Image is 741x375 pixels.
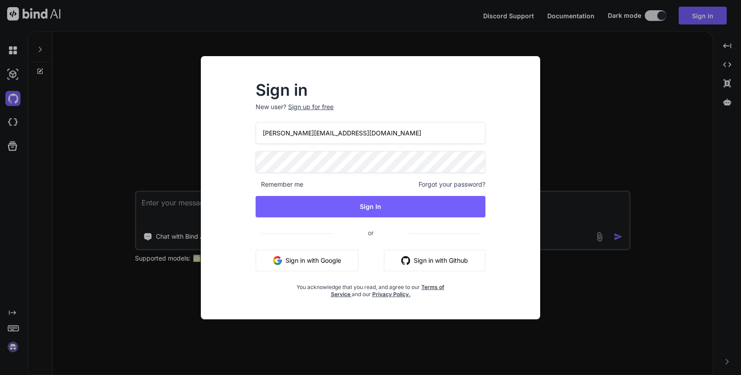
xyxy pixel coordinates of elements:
a: Terms of Service [331,284,445,298]
div: You acknowledge that you read, and agree to our and our [294,278,447,298]
button: Sign in with Github [384,250,485,271]
input: Login or Email [256,122,485,144]
img: google [273,256,282,265]
span: Remember me [256,180,303,189]
button: Sign in with Google [256,250,358,271]
h2: Sign in [256,83,485,97]
a: Privacy Policy. [372,291,411,298]
span: Forgot your password? [419,180,485,189]
img: github [401,256,410,265]
p: New user? [256,102,485,122]
div: Sign up for free [288,102,334,111]
button: Sign In [256,196,485,217]
span: or [332,222,409,244]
